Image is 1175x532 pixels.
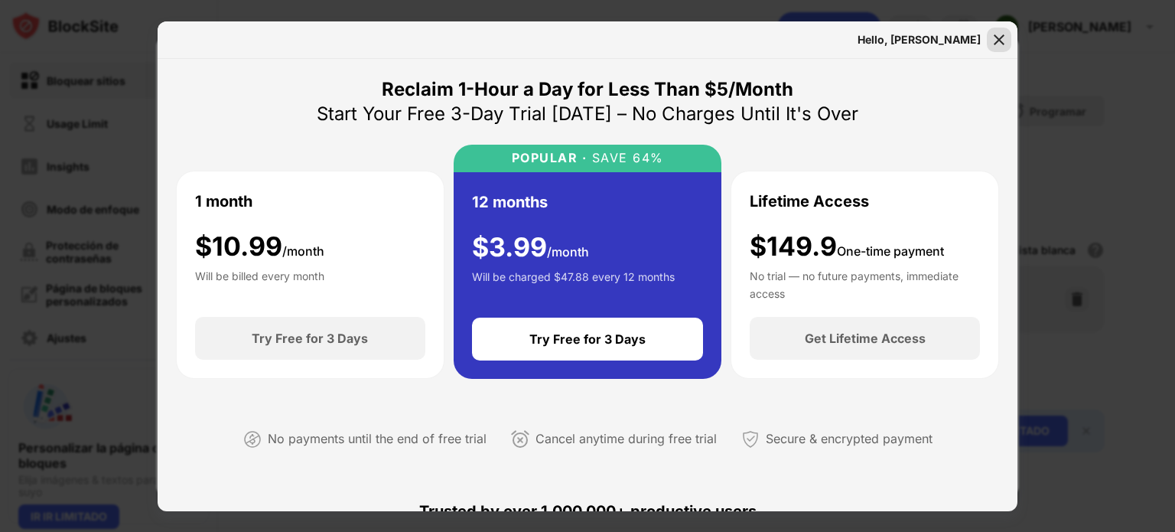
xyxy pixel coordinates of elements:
[547,244,589,259] span: /month
[472,269,675,299] div: Will be charged $47.88 every 12 months
[317,102,858,126] div: Start Your Free 3-Day Trial [DATE] – No Charges Until It's Over
[472,191,548,214] div: 12 months
[805,331,926,346] div: Get Lifetime Access
[195,190,252,213] div: 1 month
[195,231,324,263] div: $ 10.99
[766,428,933,450] div: Secure & encrypted payment
[858,34,981,46] div: Hello, [PERSON_NAME]
[750,268,980,299] div: No trial — no future payments, immediate access
[741,430,760,449] img: secured-payment
[382,77,793,102] div: Reclaim 1-Hour a Day for Less Than $5/Month
[529,331,646,347] div: Try Free for 3 Days
[512,151,587,165] div: POPULAR ·
[837,243,944,259] span: One-time payment
[268,428,487,450] div: No payments until the end of free trial
[587,151,664,165] div: SAVE 64%
[252,331,368,346] div: Try Free for 3 Days
[511,430,529,449] img: cancel-anytime
[243,430,262,449] img: not-paying
[750,190,869,213] div: Lifetime Access
[282,243,324,259] span: /month
[750,231,944,263] div: $149.9
[472,232,589,263] div: $ 3.99
[535,428,717,450] div: Cancel anytime during free trial
[195,268,324,299] div: Will be billed every month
